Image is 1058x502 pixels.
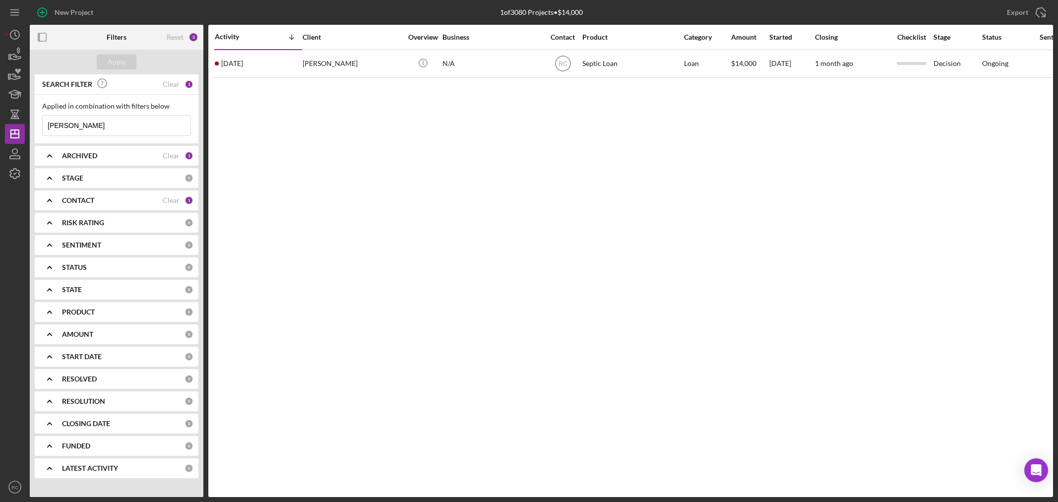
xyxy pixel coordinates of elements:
button: New Project [30,2,103,22]
b: RESOLUTION [62,397,105,405]
div: Apply [108,55,126,69]
div: Open Intercom Messenger [1024,458,1048,482]
div: Applied in combination with filters below [42,102,191,110]
div: 0 [185,397,193,406]
div: Activity [215,33,258,41]
button: Apply [97,55,136,69]
b: RISK RATING [62,219,104,227]
div: Clear [163,152,180,160]
b: STATUS [62,263,87,271]
b: LATEST ACTIVITY [62,464,118,472]
b: PRODUCT [62,308,95,316]
div: 0 [185,285,193,294]
div: 1 [185,80,193,89]
b: Filters [107,33,126,41]
div: $14,000 [731,51,768,77]
div: Business [442,33,542,41]
div: Septic Loan [582,51,682,77]
div: 0 [185,464,193,473]
div: 0 [185,308,193,316]
div: 0 [185,174,193,183]
b: RESOLVED [62,375,97,383]
div: 1 [185,151,193,160]
div: Contact [544,33,581,41]
div: [DATE] [769,51,814,77]
div: Export [1007,2,1028,22]
div: Checklist [890,33,933,41]
time: 1 month ago [815,59,853,67]
div: Stage [934,33,981,41]
button: Export [997,2,1053,22]
div: 0 [185,263,193,272]
div: 0 [185,375,193,383]
div: Clear [163,196,180,204]
div: Reset [167,33,184,41]
div: Ongoing [982,60,1008,67]
b: START DATE [62,353,102,361]
div: New Project [55,2,93,22]
div: Category [684,33,730,41]
div: 0 [185,241,193,250]
time: 2025-08-23 18:30 [221,60,243,67]
div: N/A [442,51,542,77]
b: CONTACT [62,196,94,204]
div: 0 [185,352,193,361]
div: [PERSON_NAME] [303,51,402,77]
b: FUNDED [62,442,90,450]
text: RC [559,61,567,67]
div: 0 [185,441,193,450]
div: Clear [163,80,180,88]
button: RC [5,477,25,497]
div: Closing [815,33,889,41]
b: AMOUNT [62,330,93,338]
div: Overview [404,33,441,41]
div: 1 of 3080 Projects • $14,000 [500,8,583,16]
div: Client [303,33,402,41]
div: 0 [185,330,193,339]
div: Status [982,33,1030,41]
div: Started [769,33,814,41]
div: 0 [185,419,193,428]
text: RC [11,485,18,490]
div: 3 [188,32,198,42]
div: 0 [185,218,193,227]
div: Loan [684,51,730,77]
b: STAGE [62,174,83,182]
b: CLOSING DATE [62,420,110,428]
div: 1 [185,196,193,205]
div: Decision [934,51,981,77]
div: Product [582,33,682,41]
b: ARCHIVED [62,152,97,160]
b: SENTIMENT [62,241,101,249]
b: SEARCH FILTER [42,80,92,88]
div: Amount [731,33,768,41]
b: STATE [62,286,82,294]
